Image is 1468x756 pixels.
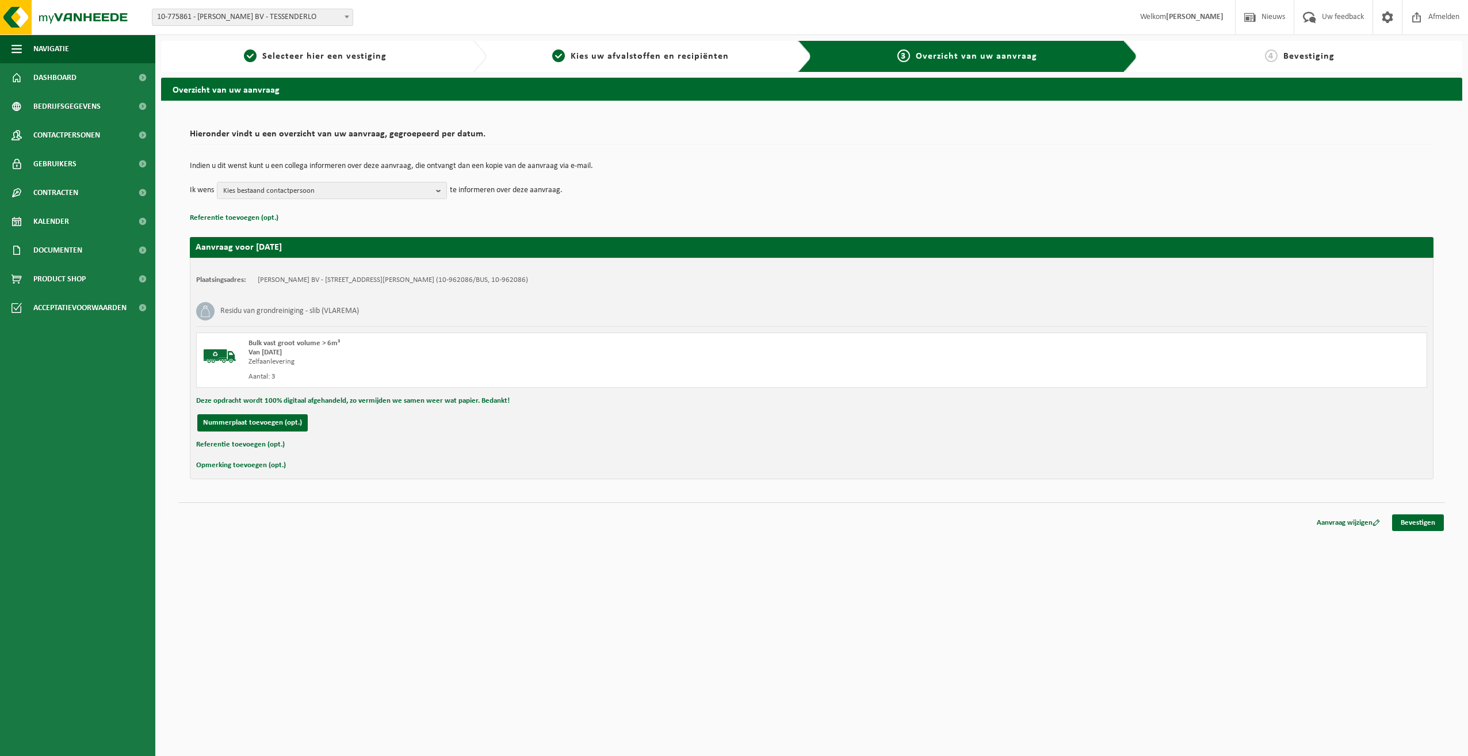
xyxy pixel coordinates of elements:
[33,178,78,207] span: Contracten
[167,49,464,63] a: 1Selecteer hier een vestiging
[1283,52,1335,61] span: Bevestiging
[223,182,431,200] span: Kies bestaand contactpersoon
[217,182,447,199] button: Kies bestaand contactpersoon
[244,49,257,62] span: 1
[33,293,127,322] span: Acceptatievoorwaarden
[190,162,1433,170] p: Indien u dit wenst kunt u een collega informeren over deze aanvraag, die ontvangt dan een kopie v...
[33,35,69,63] span: Navigatie
[916,52,1037,61] span: Overzicht van uw aanvraag
[196,243,282,252] strong: Aanvraag voor [DATE]
[249,357,858,366] div: Zelfaanlevering
[196,437,285,452] button: Referentie toevoegen (opt.)
[33,121,100,150] span: Contactpersonen
[190,211,278,226] button: Referentie toevoegen (opt.)
[33,63,77,92] span: Dashboard
[152,9,353,25] span: 10-775861 - YVES MAES BV - TESSENDERLO
[897,49,910,62] span: 3
[161,78,1462,100] h2: Overzicht van uw aanvraag
[33,236,82,265] span: Documenten
[249,349,282,356] strong: Van [DATE]
[1392,514,1444,531] a: Bevestigen
[190,129,1433,145] h2: Hieronder vindt u een overzicht van uw aanvraag, gegroepeerd per datum.
[492,49,789,63] a: 2Kies uw afvalstoffen en recipiënten
[1166,13,1224,21] strong: [PERSON_NAME]
[450,182,563,199] p: te informeren over deze aanvraag.
[33,92,101,121] span: Bedrijfsgegevens
[552,49,565,62] span: 2
[33,265,86,293] span: Product Shop
[258,276,528,285] td: [PERSON_NAME] BV - [STREET_ADDRESS][PERSON_NAME] (10-962086/BUS, 10-962086)
[33,150,77,178] span: Gebruikers
[196,394,510,408] button: Deze opdracht wordt 100% digitaal afgehandeld, zo vermijden we samen weer wat papier. Bedankt!
[196,458,286,473] button: Opmerking toevoegen (opt.)
[571,52,729,61] span: Kies uw afvalstoffen en recipiënten
[220,302,359,320] h3: Residu van grondreiniging - slib (VLAREMA)
[33,207,69,236] span: Kalender
[1265,49,1278,62] span: 4
[262,52,387,61] span: Selecteer hier een vestiging
[1308,514,1389,531] a: Aanvraag wijzigen
[249,372,858,381] div: Aantal: 3
[197,414,308,432] button: Nummerplaat toevoegen (opt.)
[249,339,340,347] span: Bulk vast groot volume > 6m³
[196,276,246,284] strong: Plaatsingsadres:
[152,9,353,26] span: 10-775861 - YVES MAES BV - TESSENDERLO
[202,339,237,373] img: BL-SO-LV.png
[190,182,214,199] p: Ik wens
